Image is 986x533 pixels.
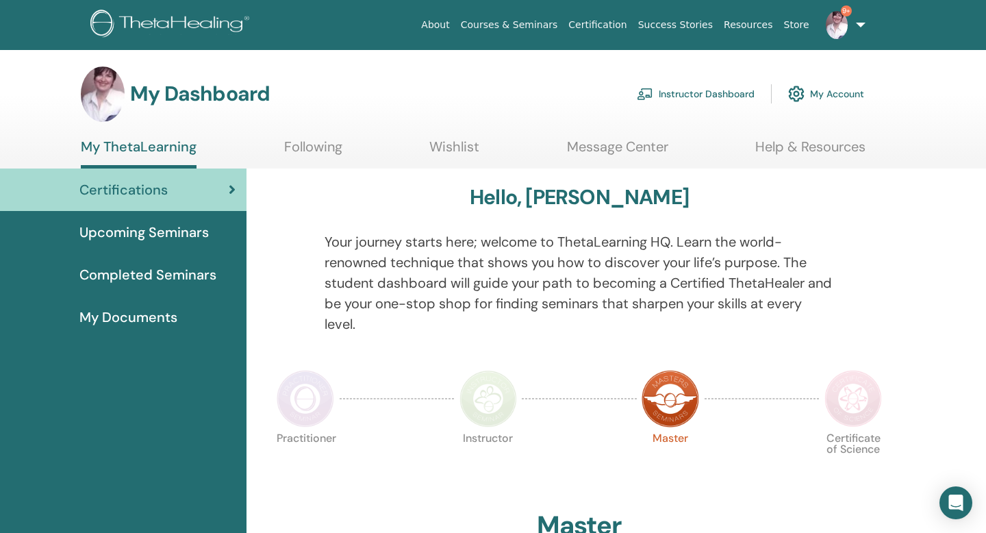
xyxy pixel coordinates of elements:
[939,486,972,519] div: Open Intercom Messenger
[470,185,689,210] h3: Hello, [PERSON_NAME]
[718,12,779,38] a: Resources
[79,307,177,327] span: My Documents
[824,370,882,427] img: Certificate of Science
[81,138,197,169] a: My ThetaLearning
[79,222,209,243] span: Upcoming Seminars
[277,433,334,491] p: Practitioner
[459,433,517,491] p: Instructor
[284,138,342,165] a: Following
[79,264,216,285] span: Completed Seminars
[633,12,718,38] a: Success Stories
[455,12,564,38] a: Courses & Seminars
[429,138,479,165] a: Wishlist
[788,82,805,106] img: cog.svg
[325,232,835,334] p: Your journey starts here; welcome to ThetaLearning HQ. Learn the world-renowned technique that sh...
[642,433,699,491] p: Master
[416,12,455,38] a: About
[567,138,668,165] a: Message Center
[841,5,852,16] span: 9+
[779,12,815,38] a: Store
[81,66,125,122] img: default.jpg
[637,88,653,100] img: chalkboard-teacher.svg
[755,138,865,165] a: Help & Resources
[824,433,882,491] p: Certificate of Science
[826,11,848,39] img: default.jpg
[459,370,517,427] img: Instructor
[642,370,699,427] img: Master
[563,12,632,38] a: Certification
[277,370,334,427] img: Practitioner
[90,10,254,40] img: logo.png
[788,79,864,109] a: My Account
[637,79,755,109] a: Instructor Dashboard
[79,179,168,200] span: Certifications
[130,82,270,106] h3: My Dashboard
